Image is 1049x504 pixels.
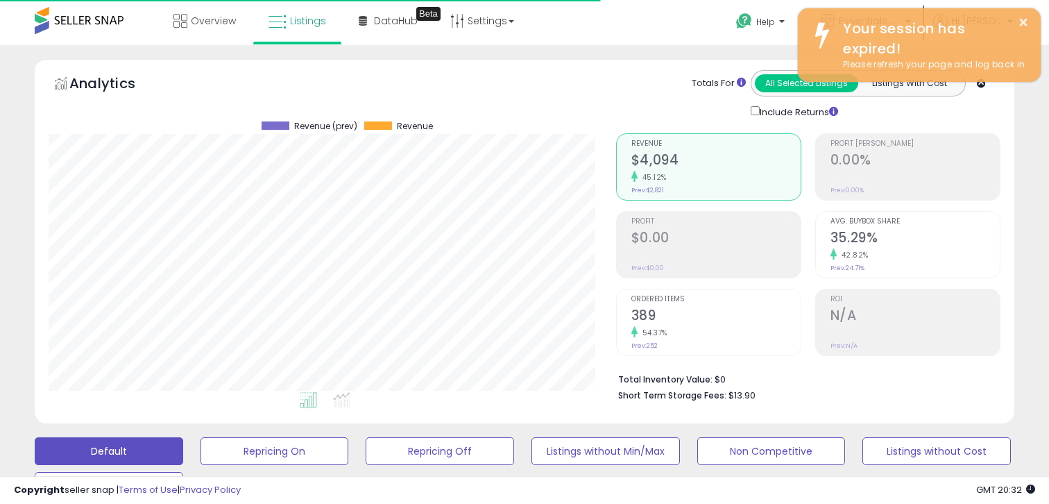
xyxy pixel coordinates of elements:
div: Your session has expired! [833,19,1030,58]
span: Avg. Buybox Share [830,218,1000,226]
h2: $0.00 [631,230,801,249]
b: Short Term Storage Fees: [618,389,726,401]
span: Listings [290,14,326,28]
span: Ordered Items [631,296,801,303]
button: All Selected Listings [755,74,858,92]
span: Revenue [631,140,801,148]
small: Prev: N/A [830,342,858,350]
span: Revenue [397,121,433,131]
i: Get Help [735,12,753,30]
button: Repricing On [201,437,349,465]
span: Revenue (prev) [294,121,357,131]
div: Include Returns [740,103,855,119]
button: Non Competitive [697,437,846,465]
span: Profit [PERSON_NAME] [830,140,1000,148]
div: seller snap | | [14,484,241,497]
span: 2025-10-13 20:32 GMT [976,483,1035,496]
button: Repricing Off [366,437,514,465]
span: DataHub [374,14,418,28]
strong: Copyright [14,483,65,496]
button: Listings With Cost [858,74,961,92]
a: Terms of Use [119,483,178,496]
small: Prev: $2,821 [631,186,664,194]
b: Total Inventory Value: [618,373,713,385]
div: Totals For [692,77,746,90]
small: Prev: 24.71% [830,264,864,272]
span: $13.90 [728,389,756,402]
small: 54.37% [638,328,667,338]
span: Profit [631,218,801,226]
a: Help [725,2,799,45]
small: Prev: 0.00% [830,186,864,194]
h2: $4,094 [631,152,801,171]
h2: 0.00% [830,152,1000,171]
h2: N/A [830,308,1000,326]
a: Privacy Policy [180,483,241,496]
button: Listings without Min/Max [531,437,680,465]
h2: 35.29% [830,230,1000,249]
small: Prev: 252 [631,342,658,350]
button: Deactivated & In Stock [35,472,183,500]
small: 45.12% [638,172,667,183]
button: × [1018,14,1029,31]
button: Listings without Cost [862,437,1011,465]
h5: Analytics [69,74,162,96]
small: Prev: $0.00 [631,264,664,272]
button: Default [35,437,183,465]
div: Please refresh your page and log back in [833,58,1030,72]
li: $0 [618,370,990,387]
h2: 389 [631,308,801,326]
span: Overview [191,14,236,28]
small: 42.82% [837,250,869,260]
span: ROI [830,296,1000,303]
span: Help [756,16,775,28]
div: Tooltip anchor [416,7,441,21]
